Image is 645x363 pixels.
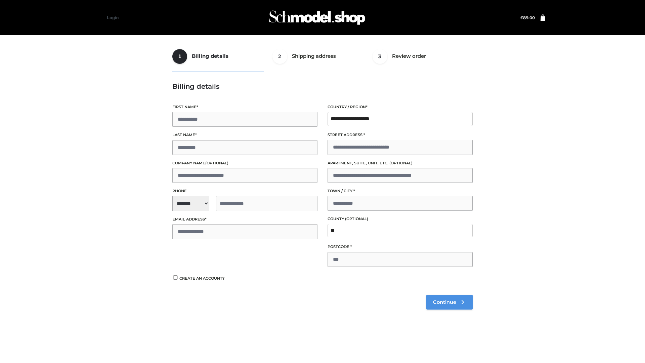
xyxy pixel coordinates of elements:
[328,160,473,166] label: Apartment, suite, unit, etc.
[172,188,317,194] label: Phone
[205,161,228,165] span: (optional)
[172,216,317,223] label: Email address
[172,275,178,280] input: Create an account?
[328,104,473,110] label: Country / Region
[172,104,317,110] label: First name
[389,161,413,165] span: (optional)
[433,299,456,305] span: Continue
[426,295,473,310] a: Continue
[328,216,473,222] label: County
[328,244,473,250] label: Postcode
[179,276,225,281] span: Create an account?
[345,216,368,221] span: (optional)
[107,15,119,20] a: Login
[267,4,368,31] img: Schmodel Admin 964
[328,132,473,138] label: Street address
[172,160,317,166] label: Company name
[520,15,523,20] span: £
[520,15,535,20] bdi: 89.00
[172,132,317,138] label: Last name
[328,188,473,194] label: Town / City
[172,82,473,90] h3: Billing details
[520,15,535,20] a: £89.00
